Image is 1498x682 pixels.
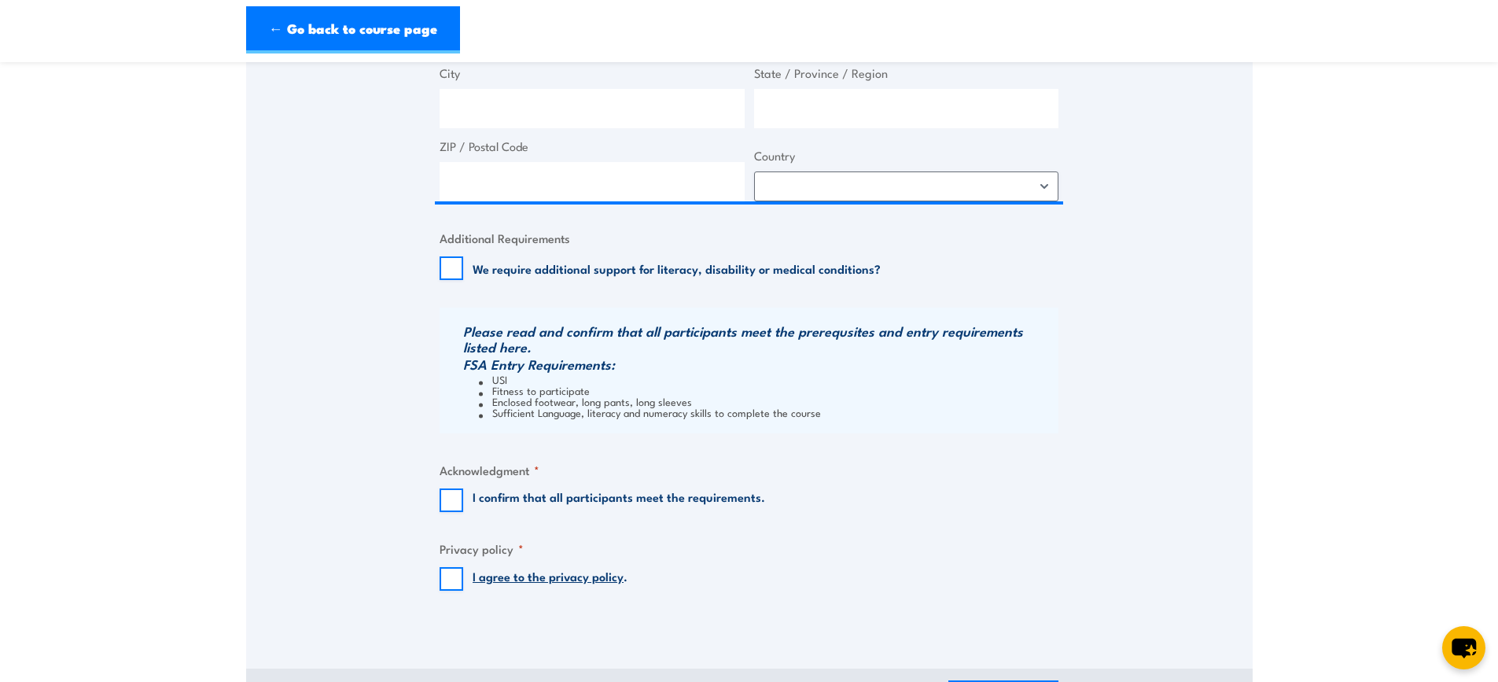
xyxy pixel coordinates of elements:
label: City [440,65,745,83]
label: We require additional support for literacy, disability or medical conditions? [473,260,881,276]
label: I confirm that all participants meet the requirements. [473,488,765,512]
button: chat-button [1442,626,1485,669]
a: ← Go back to course page [246,6,460,53]
h3: Please read and confirm that all participants meet the prerequsites and entry requirements listed... [463,323,1054,355]
li: Fitness to participate [479,385,1054,396]
label: Country [754,147,1059,165]
li: Enclosed footwear, long pants, long sleeves [479,396,1054,407]
label: ZIP / Postal Code [440,138,745,156]
a: I agree to the privacy policy [473,567,624,584]
label: State / Province / Region [754,65,1059,83]
h3: FSA Entry Requirements: [463,356,1054,372]
legend: Additional Requirements [440,229,570,247]
li: Sufficient Language, literacy and numeracy skills to complete the course [479,407,1054,418]
li: USI [479,374,1054,385]
legend: Privacy policy [440,540,524,558]
label: . [473,567,628,591]
legend: Acknowledgment [440,461,539,479]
